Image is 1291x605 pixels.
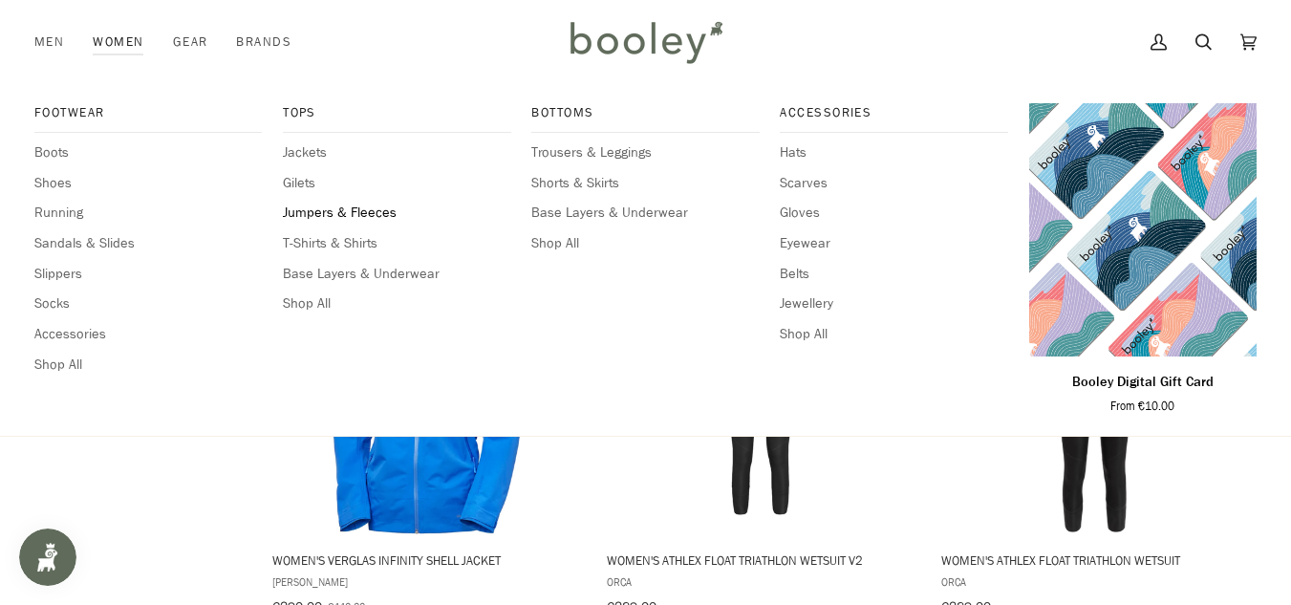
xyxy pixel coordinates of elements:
[34,355,262,376] a: Shop All
[780,324,1007,345] a: Shop All
[531,103,759,133] a: Bottoms
[607,573,915,590] span: Orca
[283,103,510,122] span: Tops
[1072,372,1214,393] p: Booley Digital Gift Card
[780,203,1007,224] a: Gloves
[780,233,1007,254] a: Eyewear
[780,103,1007,122] span: Accessories
[272,551,581,569] span: Women's Verglas Infinity Shell Jacket
[283,293,510,314] a: Shop All
[1029,103,1257,357] a: Booley Digital Gift Card
[34,233,262,254] a: Sandals & Slides
[941,551,1250,569] span: Women's Athlex Float Triathlon Wetsuit
[34,103,262,133] a: Footwear
[780,142,1007,163] a: Hats
[34,173,262,194] a: Shoes
[283,233,510,254] a: T-Shirts & Shirts
[531,203,759,224] a: Base Layers & Underwear
[1110,398,1174,415] span: From €10.00
[780,293,1007,314] a: Jewellery
[283,103,510,133] a: Tops
[34,32,64,52] span: Men
[1029,103,1257,357] product-grid-item-variant: €10.00
[34,203,262,224] a: Running
[780,103,1007,133] a: Accessories
[941,573,1250,590] span: Orca
[283,203,510,224] a: Jumpers & Fleeces
[531,103,759,122] span: Bottoms
[19,529,76,586] iframe: Button to open loyalty program pop-up
[283,142,510,163] a: Jackets
[236,32,291,52] span: Brands
[34,293,262,314] a: Socks
[1029,364,1257,415] a: Booley Digital Gift Card
[34,142,262,163] a: Boots
[34,324,262,345] a: Accessories
[272,573,581,590] span: [PERSON_NAME]
[1039,309,1247,355] button: Quick add
[607,551,915,569] span: Women's Athlex Float Triathlon Wetsuit V2
[562,14,729,70] img: Booley
[283,173,510,194] a: Gilets
[531,233,759,254] a: Shop All
[780,264,1007,285] a: Belts
[531,173,759,194] a: Shorts & Skirts
[34,103,262,122] span: Footwear
[173,32,208,52] span: Gear
[283,264,510,285] a: Base Layers & Underwear
[780,173,1007,194] a: Scarves
[1104,321,1182,341] span: Quick add
[531,142,759,163] a: Trousers & Leggings
[1029,103,1257,414] product-grid-item: Booley Digital Gift Card
[34,264,262,285] a: Slippers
